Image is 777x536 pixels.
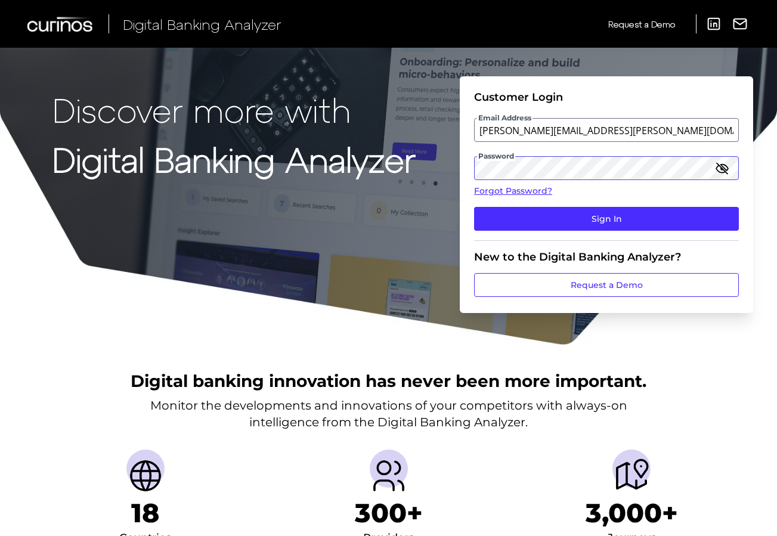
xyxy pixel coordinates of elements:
div: New to the Digital Banking Analyzer? [474,250,739,264]
p: Monitor the developments and innovations of your competitors with always-on intelligence from the... [150,397,627,430]
span: Password [477,151,515,161]
span: Email Address [477,113,533,123]
span: Request a Demo [608,19,675,29]
h1: 300+ [355,497,423,529]
div: Customer Login [474,91,739,104]
h2: Digital banking innovation has never been more important. [131,370,646,392]
a: Request a Demo [608,14,675,34]
a: Forgot Password? [474,185,739,197]
img: Journeys [612,457,651,495]
img: Countries [126,457,165,495]
h1: 3,000+ [586,497,678,529]
span: Digital Banking Analyzer [123,16,281,33]
a: Request a Demo [474,273,739,297]
strong: Digital Banking Analyzer [52,139,416,179]
img: Curinos [27,17,94,32]
p: Discover more with [52,91,416,128]
h1: 18 [131,497,159,529]
button: Sign In [474,207,739,231]
img: Providers [370,457,408,495]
